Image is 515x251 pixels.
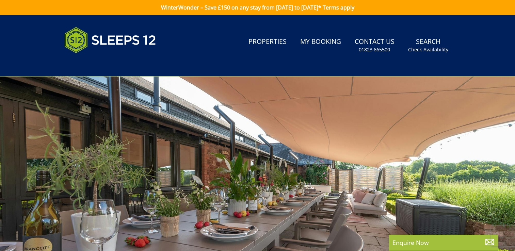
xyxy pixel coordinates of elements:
a: Properties [246,34,289,50]
a: Contact Us01823 665500 [352,34,397,56]
iframe: Customer reviews powered by Trustpilot [61,61,132,67]
img: Sleeps 12 [64,23,156,57]
a: My Booking [297,34,344,50]
p: Enquire Now [392,238,495,247]
small: Check Availability [408,46,448,53]
small: 01823 665500 [359,46,390,53]
a: SearchCheck Availability [405,34,451,56]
